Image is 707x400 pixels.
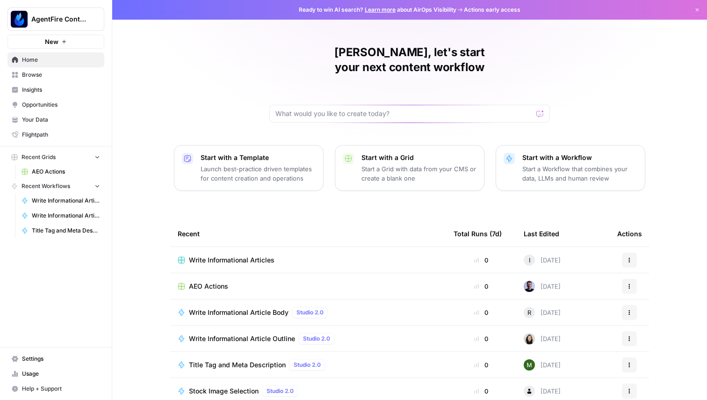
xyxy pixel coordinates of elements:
[189,308,289,317] span: Write Informational Article Body
[7,351,104,366] a: Settings
[201,153,316,162] p: Start with a Template
[189,386,259,396] span: Stock Image Selection
[7,82,104,97] a: Insights
[32,211,100,220] span: Write Informational Article Outline
[7,52,104,67] a: Home
[522,164,637,183] p: Start a Workflow that combines your data, LLMs and human review
[22,370,100,378] span: Usage
[524,333,561,344] div: [DATE]
[7,67,104,82] a: Browse
[524,385,561,397] div: [DATE]
[11,11,28,28] img: AgentFire Content Logo
[7,179,104,193] button: Recent Workflows
[178,359,439,371] a: Title Tag and Meta DescriptionStudio 2.0
[7,366,104,381] a: Usage
[296,308,324,317] span: Studio 2.0
[22,131,100,139] span: Flightpath
[275,109,533,118] input: What would you like to create today?
[189,255,274,265] span: Write Informational Articles
[178,385,439,397] a: Stock Image SelectionStudio 2.0
[22,86,100,94] span: Insights
[178,255,439,265] a: Write Informational Articles
[22,182,70,190] span: Recent Workflows
[524,281,561,292] div: [DATE]
[522,153,637,162] p: Start with a Workflow
[524,359,561,371] div: [DATE]
[178,221,439,247] div: Recent
[294,361,321,369] span: Studio 2.0
[529,255,530,265] span: I
[7,150,104,164] button: Recent Grids
[17,164,104,179] a: AEO Actions
[22,355,100,363] span: Settings
[454,386,509,396] div: 0
[524,359,535,371] img: ms5214pclqw0imcoxtvoedrp0urw
[178,282,439,291] a: AEO Actions
[31,15,88,24] span: AgentFire Content
[527,308,531,317] span: R
[174,145,324,191] button: Start with a TemplateLaunch best-practice driven templates for content creation and operations
[303,335,330,343] span: Studio 2.0
[454,221,502,247] div: Total Runs (7d)
[454,360,509,370] div: 0
[617,221,642,247] div: Actions
[454,308,509,317] div: 0
[22,56,100,64] span: Home
[7,97,104,112] a: Opportunities
[496,145,645,191] button: Start with a WorkflowStart a Workflow that combines your data, LLMs and human review
[524,221,559,247] div: Last Edited
[464,6,520,14] span: Actions early access
[22,101,100,109] span: Opportunities
[365,6,396,13] a: Learn more
[22,153,56,161] span: Recent Grids
[17,208,104,223] a: Write Informational Article Outline
[22,116,100,124] span: Your Data
[22,71,100,79] span: Browse
[7,35,104,49] button: New
[189,360,286,370] span: Title Tag and Meta Description
[267,387,294,395] span: Studio 2.0
[454,255,509,265] div: 0
[17,193,104,208] a: Write Informational Article Body
[32,226,100,235] span: Title Tag and Meta Description
[361,164,476,183] p: Start a Grid with data from your CMS or create a blank one
[201,164,316,183] p: Launch best-practice driven templates for content creation and operations
[299,6,456,14] span: Ready to win AI search? about AirOps Visibility
[7,381,104,396] button: Help + Support
[178,333,439,344] a: Write Informational Article OutlineStudio 2.0
[189,334,295,343] span: Write Informational Article Outline
[269,45,550,75] h1: [PERSON_NAME], let's start your next content workflow
[32,167,100,176] span: AEO Actions
[524,281,535,292] img: mtb5lffcyzxtxeymzlrcp6m5jts6
[178,307,439,318] a: Write Informational Article BodyStudio 2.0
[7,127,104,142] a: Flightpath
[22,385,100,393] span: Help + Support
[361,153,476,162] p: Start with a Grid
[335,145,484,191] button: Start with a GridStart a Grid with data from your CMS or create a blank one
[524,255,561,266] div: [DATE]
[17,223,104,238] a: Title Tag and Meta Description
[524,333,535,344] img: t5ef5oef8zpw1w4g2xghobes91mw
[7,7,104,31] button: Workspace: AgentFire Content
[454,282,509,291] div: 0
[45,37,58,46] span: New
[454,334,509,343] div: 0
[189,282,228,291] span: AEO Actions
[524,307,561,318] div: [DATE]
[7,112,104,127] a: Your Data
[32,196,100,205] span: Write Informational Article Body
